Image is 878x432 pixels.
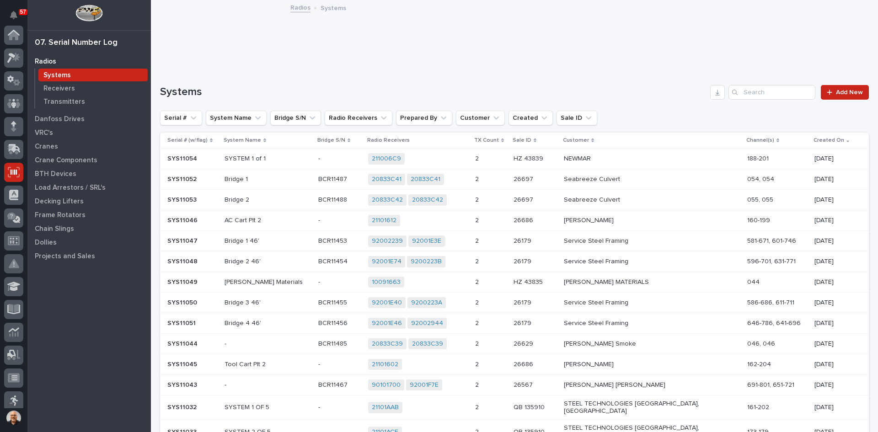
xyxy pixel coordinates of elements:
p: 581-671, 601-746 [747,237,807,245]
tr: SYS11050SYS11050 Bridge 3 46'BCR11455BCR11455 92001E40 9200223A 22 2617926179 Service Steel Frami... [160,293,869,313]
p: BTH Devices [35,170,76,178]
button: Sale ID [557,111,597,125]
p: HZ 43839 [514,153,545,163]
tr: SYS11048SYS11048 Bridge 2 46'BCR11454BCR11454 92001E74 9200223B 22 2617926179 Service Steel Frami... [160,251,869,272]
p: 162-204 [747,361,807,368]
p: 2 [475,277,481,286]
p: BCR11455 [318,297,349,307]
a: 9200223A [411,299,442,307]
p: TX Count [474,135,499,145]
a: Radios [27,54,151,68]
p: - [318,359,322,368]
button: Serial # [160,111,202,125]
p: Created On [814,135,844,145]
a: Projects and Sales [27,249,151,263]
p: [DATE] [814,404,854,411]
p: Bridge 1 [225,176,311,183]
a: Add New [821,85,869,100]
button: Prepared By [396,111,452,125]
p: Bridge 3 46' [225,299,311,307]
p: - [318,215,322,224]
a: BTH Devices [27,167,151,181]
a: 92001E74 [372,258,402,266]
p: SYS11049 [167,277,199,286]
a: VRC's [27,126,151,139]
div: Search [728,85,815,100]
p: AC Cart Plt 2 [225,217,311,224]
tr: SYS11051SYS11051 Bridge 4 46'BCR11456BCR11456 92001E46 92002944 22 2617926179 Service Steel Frami... [160,313,869,334]
p: [PERSON_NAME] [PERSON_NAME] [564,381,724,389]
tr: SYS11049SYS11049 [PERSON_NAME] Materials-- 10091663 22 HZ 43835HZ 43835 [PERSON_NAME] MATERIALS04... [160,272,869,293]
a: Frame Rotators [27,208,151,222]
button: Bridge S/N [270,111,321,125]
tr: SYS11046SYS11046 AC Cart Plt 2-- 21101612 22 2668626686 [PERSON_NAME]160-199[DATE] [160,210,869,231]
p: [DATE] [814,340,854,348]
p: [DATE] [814,320,854,327]
img: Workspace Logo [75,5,102,21]
p: Serial # (w/flag) [167,135,208,145]
p: BCR11488 [318,194,349,204]
p: BCR11485 [318,338,349,348]
a: 21101612 [372,217,396,224]
p: VRC's [35,129,53,137]
p: 2 [475,402,481,411]
p: Bridge S/N [317,135,345,145]
button: Notifications [4,5,23,25]
p: SYS11052 [167,174,198,183]
a: 20833C41 [372,176,402,183]
p: Crane Components [35,156,97,165]
p: SYS11048 [167,256,199,266]
p: Dollies [35,239,57,247]
p: QB 135910 [514,402,546,411]
a: 20833C42 [412,196,443,204]
p: - [318,402,322,411]
p: Bridge 2 [225,196,311,204]
p: [PERSON_NAME] MATERIALS [564,278,724,286]
p: STEEL TECHNOLOGIES [GEOGRAPHIC_DATA], [GEOGRAPHIC_DATA] [564,400,724,416]
p: 646-786, 641-696 [747,320,807,327]
p: SYSTEM 1 OF 5 [225,404,311,411]
p: [DATE] [814,155,854,163]
p: Danfoss Drives [35,115,85,123]
p: BCR11454 [318,256,349,266]
a: Transmitters [35,95,151,108]
p: Tool Cart Plt 2 [225,361,311,368]
a: 9200223B [411,258,442,266]
p: [DATE] [814,381,854,389]
p: Transmitters [43,98,85,106]
p: Systems [43,71,71,80]
p: System Name [224,135,261,145]
a: Receivers [35,82,151,95]
button: users-avatar [4,408,23,427]
p: [DATE] [814,237,854,245]
p: SYSTEM 1 of 1 [225,155,311,163]
p: 2 [475,235,481,245]
p: 046, 046 [747,340,807,348]
a: Danfoss Drives [27,112,151,126]
button: Created [509,111,553,125]
a: Crane Components [27,153,151,167]
p: Frame Rotators [35,211,86,219]
a: 92001E46 [372,320,402,327]
tr: SYS11032SYS11032 SYSTEM 1 OF 5-- 21101AAB 22 QB 135910QB 135910 STEEL TECHNOLOGIES [GEOGRAPHIC_DA... [160,395,869,420]
p: NEWMAR [564,155,724,163]
p: SYS11051 [167,318,198,327]
a: 10091663 [372,278,401,286]
a: 92001F7E [410,381,439,389]
p: 2 [475,174,481,183]
p: Service Steel Framing [564,258,724,266]
p: 26567 [514,379,535,389]
p: 2 [475,297,481,307]
p: Cranes [35,143,58,151]
a: 92002239 [372,237,403,245]
p: - [318,153,322,163]
p: [DATE] [814,176,854,183]
p: [PERSON_NAME] Materials [225,278,311,286]
p: 2 [475,215,481,224]
p: [DATE] [814,258,854,266]
p: 26179 [514,318,533,327]
p: 054, 054 [747,176,807,183]
h1: Systems [160,85,707,99]
p: [PERSON_NAME] Smoke [564,340,724,348]
p: 2 [475,153,481,163]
